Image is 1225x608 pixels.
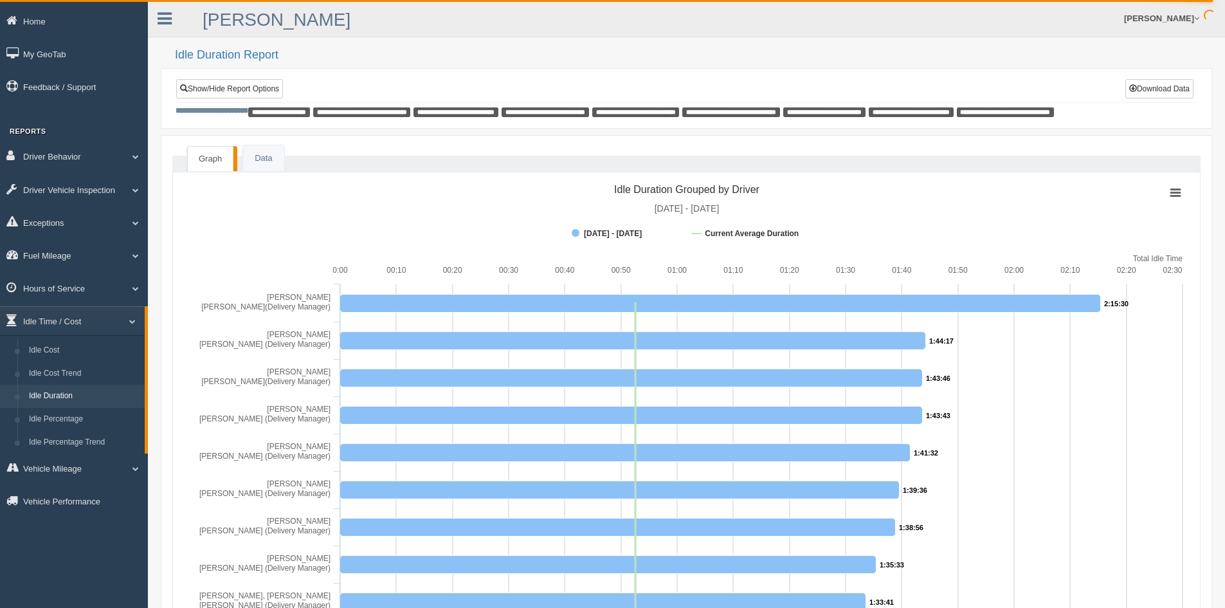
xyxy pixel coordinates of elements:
tspan: 1:43:46 [926,374,950,382]
a: Idle Duration [23,385,145,408]
tspan: [PERSON_NAME] [267,293,331,302]
text: 00:10 [386,266,406,275]
tspan: Total Idle Time [1133,254,1183,263]
tspan: [PERSON_NAME] [267,405,331,414]
a: Graph [187,146,233,172]
text: 00:40 [555,266,574,275]
tspan: [PERSON_NAME] [267,479,331,488]
tspan: [DATE] - [DATE] [655,203,720,214]
a: Data [243,145,284,172]
h2: Idle Duration Report [175,49,1212,62]
tspan: [PERSON_NAME] (Delivery Manager) [199,526,331,535]
tspan: [PERSON_NAME] [267,517,331,526]
a: Idle Percentage Trend [23,431,145,454]
text: 00:20 [443,266,462,275]
tspan: [PERSON_NAME] (Delivery Manager) [199,564,331,573]
button: Download Data [1125,79,1193,98]
text: 0:00 [332,266,348,275]
tspan: 1:35:33 [880,561,904,569]
text: 00:30 [499,266,518,275]
tspan: 02:30 [1163,266,1182,275]
text: 01:50 [948,266,968,275]
tspan: 2:15:30 [1104,300,1129,308]
tspan: [PERSON_NAME] [267,367,331,376]
tspan: [PERSON_NAME], [PERSON_NAME] [199,591,331,600]
tspan: 1:33:41 [869,598,894,606]
tspan: [PERSON_NAME] (Delivery Manager) [199,452,331,461]
tspan: 1:38:56 [899,524,923,531]
text: 01:10 [723,266,743,275]
text: 01:00 [667,266,687,275]
tspan: Current Average Duration [705,229,799,238]
text: 01:20 [780,266,799,275]
tspan: 1:41:32 [914,449,938,457]
tspan: [PERSON_NAME] (Delivery Manager) [199,340,331,349]
tspan: Idle Duration Grouped by Driver [614,184,760,195]
tspan: [DATE] - [DATE] [584,229,642,238]
tspan: [PERSON_NAME](Delivery Manager) [201,302,331,311]
text: 01:40 [892,266,911,275]
tspan: 1:43:43 [926,412,950,419]
text: 00:50 [612,266,631,275]
a: [PERSON_NAME] [203,10,350,30]
tspan: [PERSON_NAME](Delivery Manager) [201,377,331,386]
text: 02:00 [1004,266,1024,275]
tspan: [PERSON_NAME] [267,330,331,339]
a: Idle Cost Trend [23,362,145,385]
tspan: [PERSON_NAME] [267,554,331,563]
a: Idle Cost [23,339,145,362]
tspan: [PERSON_NAME] (Delivery Manager) [199,489,331,498]
tspan: 1:39:36 [903,486,927,494]
tspan: [PERSON_NAME] [267,442,331,451]
a: Idle Percentage [23,408,145,431]
text: 02:10 [1060,266,1080,275]
a: Show/Hide Report Options [176,79,283,98]
text: 02:20 [1117,266,1136,275]
text: 01:30 [836,266,855,275]
tspan: [PERSON_NAME] (Delivery Manager) [199,414,331,423]
tspan: 1:44:17 [929,337,954,345]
